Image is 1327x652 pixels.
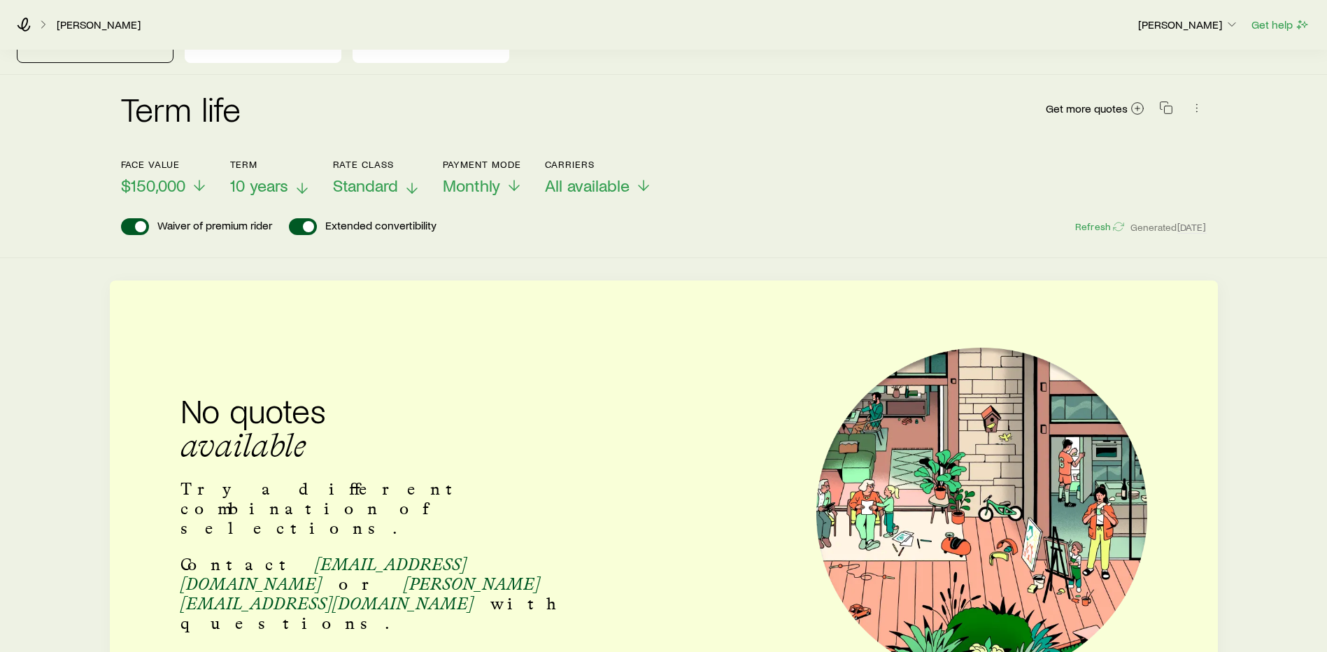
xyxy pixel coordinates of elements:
p: Contact or with questions. [180,555,582,633]
span: Monthly [443,176,500,195]
button: Get help [1251,17,1310,33]
span: All available [545,176,630,195]
button: Term10 years [230,159,311,196]
span: Get more quotes [1046,103,1128,114]
span: [EMAIL_ADDRESS][DOMAIN_NAME] [180,554,467,594]
p: Rate Class [333,159,420,170]
span: [DATE] [1177,221,1207,234]
span: 10 years [230,176,288,195]
button: [PERSON_NAME] [1137,17,1240,34]
span: Generated [1130,221,1206,234]
button: Payment ModeMonthly [443,159,523,196]
button: CarriersAll available [545,159,652,196]
span: $150,000 [121,176,185,195]
button: Rate ClassStandard [333,159,420,196]
a: Get more quotes [1045,101,1145,117]
button: Refresh [1074,220,1125,234]
p: Extended convertibility [325,218,437,235]
p: Try a different combination of selections. [180,479,582,538]
a: [PERSON_NAME] [56,18,141,31]
p: Waiver of premium rider [157,218,272,235]
h2: No quotes [180,393,582,462]
button: Face value$150,000 [121,159,208,196]
p: Payment Mode [443,159,523,170]
p: Term [230,159,311,170]
p: Carriers [545,159,652,170]
h2: Term life [121,92,241,125]
span: Standard [333,176,398,195]
span: available [180,425,307,465]
span: [PERSON_NAME][EMAIL_ADDRESS][DOMAIN_NAME] [180,574,540,614]
p: [PERSON_NAME] [1138,17,1239,31]
p: Face value [121,159,208,170]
